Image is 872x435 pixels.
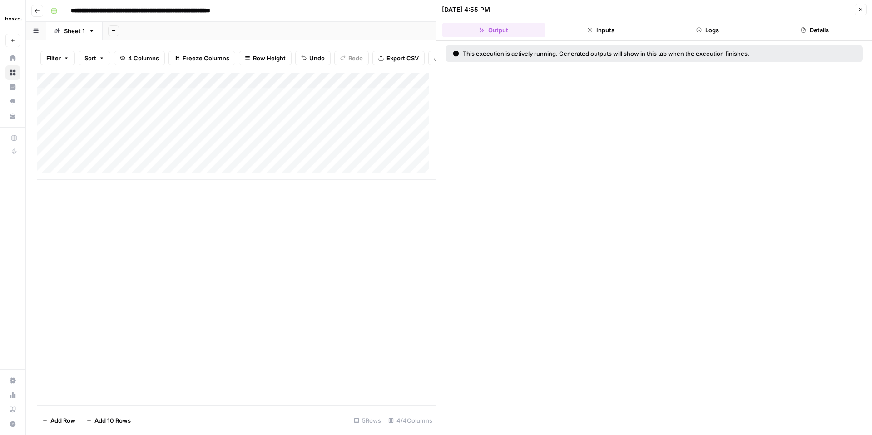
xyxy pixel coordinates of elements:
[350,413,385,428] div: 5 Rows
[94,416,131,425] span: Add 10 Rows
[295,51,331,65] button: Undo
[334,51,369,65] button: Redo
[5,402,20,417] a: Learning Hub
[50,416,75,425] span: Add Row
[385,413,436,428] div: 4/4 Columns
[309,54,325,63] span: Undo
[253,54,286,63] span: Row Height
[128,54,159,63] span: 4 Columns
[372,51,425,65] button: Export CSV
[386,54,419,63] span: Export CSV
[46,54,61,63] span: Filter
[442,23,545,37] button: Output
[5,417,20,431] button: Help + Support
[5,94,20,109] a: Opportunities
[114,51,165,65] button: 4 Columns
[453,49,803,58] div: This execution is actively running. Generated outputs will show in this tab when the execution fi...
[64,26,85,35] div: Sheet 1
[37,413,81,428] button: Add Row
[549,23,653,37] button: Inputs
[79,51,110,65] button: Sort
[442,5,490,14] div: [DATE] 4:55 PM
[5,7,20,30] button: Workspace: Haskn
[81,413,136,428] button: Add 10 Rows
[5,388,20,402] a: Usage
[168,51,235,65] button: Freeze Columns
[239,51,292,65] button: Row Height
[5,109,20,124] a: Your Data
[46,22,103,40] a: Sheet 1
[183,54,229,63] span: Freeze Columns
[5,51,20,65] a: Home
[5,373,20,388] a: Settings
[656,23,760,37] button: Logs
[5,65,20,80] a: Browse
[84,54,96,63] span: Sort
[5,10,22,27] img: Haskn Logo
[40,51,75,65] button: Filter
[763,23,867,37] button: Details
[348,54,363,63] span: Redo
[5,80,20,94] a: Insights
